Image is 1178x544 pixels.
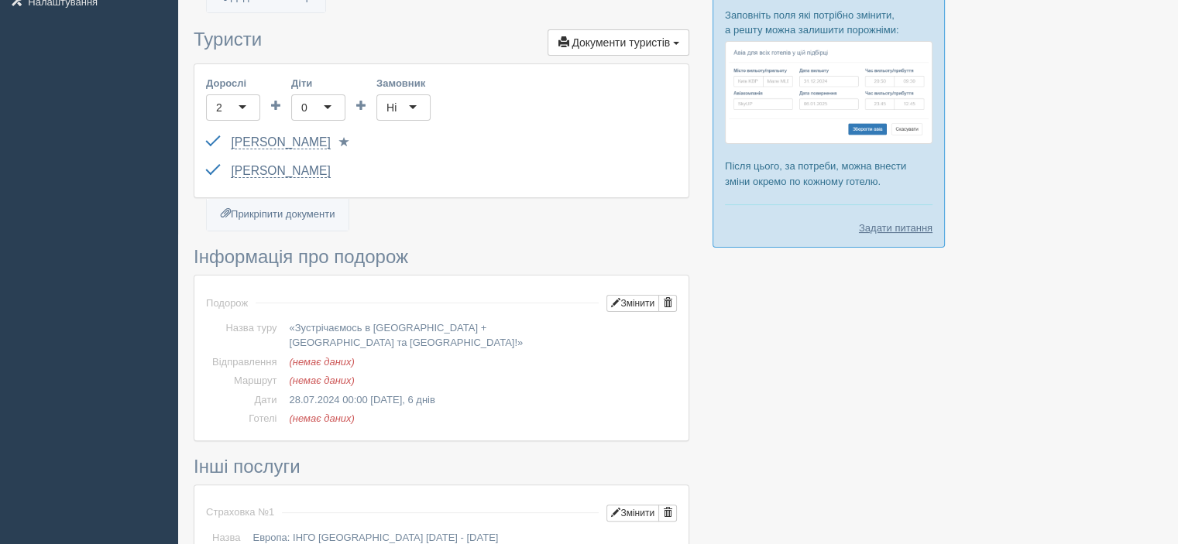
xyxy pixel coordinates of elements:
[725,159,932,188] p: Після цього, за потреби, можна внести зміни окремо по кожному готелю.
[194,29,689,56] h3: Туристи
[725,41,932,144] img: %D0%BF%D1%96%D0%B4%D0%B1%D1%96%D1%80%D0%BA%D0%B0-%D0%B0%D0%B2%D1%96%D0%B0-2-%D1%81%D1%80%D0%BC-%D...
[386,100,397,115] div: Ні
[194,247,689,267] h3: Інформація про подорож
[859,221,932,235] a: Задати питання
[289,356,354,368] span: (немає даних)
[231,135,330,149] a: [PERSON_NAME]
[725,8,932,37] p: Заповніть поля які потрібно змінити, а решту можна залишити порожніми:
[289,412,354,424] span: (немає даних)
[289,375,354,386] span: (немає даних)
[231,164,330,178] a: [PERSON_NAME]
[206,371,283,391] td: Маршрут
[207,199,349,231] a: Прикріпити документи
[206,353,283,372] td: Відправлення
[206,76,260,91] label: Дорослі
[548,29,689,56] button: Документи туристів
[283,391,677,410] td: 28.07.2024 00:00 [DATE], 6 днів
[206,409,283,429] td: Готелі
[206,319,283,352] td: Назва туру
[291,76,345,91] label: Діти
[194,457,689,477] h3: Інші послуги
[206,391,283,410] td: Дати
[216,100,222,115] div: 2
[301,100,307,115] div: 0
[283,319,677,352] td: «Зустрічаємось в [GEOGRAPHIC_DATA] + [GEOGRAPHIC_DATA] та [GEOGRAPHIC_DATA]!»
[206,287,248,319] td: Подорож
[269,506,274,518] span: 1
[572,36,670,49] span: Документи туристів
[376,76,431,91] label: Замовник
[206,497,274,529] td: Страховка №
[606,295,659,312] button: Змінити
[606,505,659,522] button: Змінити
